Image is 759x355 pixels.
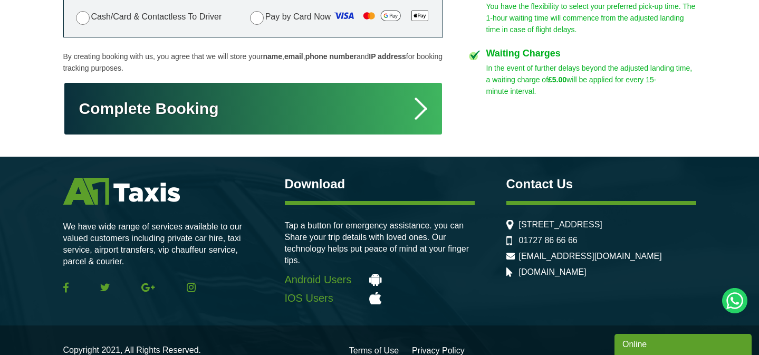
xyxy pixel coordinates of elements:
strong: name [263,52,282,61]
h3: Download [285,178,475,190]
strong: email [284,52,303,61]
img: Instagram [187,283,196,292]
img: A1 Taxis St Albans [63,178,180,205]
img: Twitter [100,283,110,291]
strong: £5.00 [548,75,566,84]
strong: IP address [369,52,406,61]
p: In the event of further delays beyond the adjusted landing time, a waiting charge of will be appl... [486,62,696,97]
a: Privacy Policy [412,347,465,355]
a: IOS Users [285,292,475,304]
p: You have the flexibility to select your preferred pick-up time. The 1-hour waiting time will comm... [486,1,696,35]
strong: phone number [305,52,357,61]
a: 01727 86 66 66 [519,236,578,245]
label: Cash/Card & Contactless To Driver [73,9,222,25]
li: [STREET_ADDRESS] [506,220,696,229]
a: [EMAIL_ADDRESS][DOMAIN_NAME] [519,252,662,261]
h3: Contact Us [506,178,696,190]
input: Cash/Card & Contactless To Driver [76,11,90,25]
p: By creating booking with us, you agree that we will store your , , and for booking tracking purpo... [63,51,443,74]
p: We have wide range of services available to our valued customers including private car hire, taxi... [63,221,253,267]
h4: Waiting Charges [486,49,696,58]
label: Pay by Card Now [247,7,433,27]
img: Facebook [63,282,69,293]
p: Tap a button for emergency assistance. you can Share your trip details with loved ones. Our techn... [285,220,475,266]
a: [DOMAIN_NAME] [519,267,587,277]
a: Android Users [285,274,475,286]
input: Pay by Card Now [250,11,264,25]
img: Google Plus [141,283,155,292]
button: Complete Booking [63,82,443,136]
iframe: chat widget [614,332,754,355]
a: Terms of Use [349,347,399,355]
